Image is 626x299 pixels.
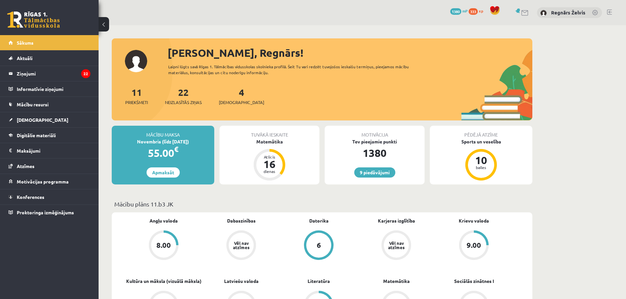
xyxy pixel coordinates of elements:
span: Sākums [17,40,34,46]
div: Motivācija [325,126,425,138]
legend: Informatīvie ziņojumi [17,81,90,96]
a: Matemātika [383,278,410,285]
a: Rīgas 1. Tālmācības vidusskola [7,11,60,28]
a: Kultūra un māksla (vizuālā māksla) [126,278,201,285]
a: Matemātika Atlicis 16 dienas [220,138,319,182]
span: € [174,144,178,154]
div: Pēdējā atzīme [430,126,532,138]
p: Mācību plāns 11.b3 JK [114,200,530,208]
a: Proktoringa izmēģinājums [9,205,90,220]
span: Konferences [17,194,44,200]
div: Atlicis [260,155,279,159]
a: Sports un veselība 10 balles [430,138,532,182]
div: 8.00 [156,242,171,249]
span: xp [479,8,483,13]
span: 1380 [450,8,461,15]
a: 9 piedāvājumi [354,167,395,178]
a: Karjeras izglītība [378,217,415,224]
div: 10 [471,155,491,165]
span: Mācību resursi [17,101,49,107]
a: 11Priekšmeti [125,86,148,106]
img: Regnārs Želvis [540,10,547,16]
a: Literatūra [308,278,330,285]
a: Maksājumi [9,143,90,158]
a: 1380 mP [450,8,468,13]
div: Tuvākā ieskaite [220,126,319,138]
a: Konferences [9,189,90,204]
a: Datorika [309,217,329,224]
a: Dabaszinības [227,217,256,224]
div: dienas [260,169,279,173]
div: Matemātika [220,138,319,145]
span: Atzīmes [17,163,35,169]
a: Informatīvie ziņojumi [9,81,90,96]
div: Tev pieejamie punkti [325,138,425,145]
a: 22Neizlasītās ziņas [165,86,202,106]
span: [DEMOGRAPHIC_DATA] [17,117,68,123]
div: Sports un veselība [430,138,532,145]
a: 6 [280,230,358,261]
a: Vēl nav atzīmes [358,230,435,261]
a: Atzīmes [9,159,90,174]
span: Motivācijas programma [17,179,69,184]
a: Angļu valoda [150,217,178,224]
div: Mācību maksa [112,126,214,138]
div: 16 [260,159,279,169]
a: Motivācijas programma [9,174,90,189]
div: [PERSON_NAME], Regnārs! [168,45,532,61]
span: mP [462,8,468,13]
span: 333 [469,8,478,15]
a: Aktuāli [9,51,90,66]
div: Vēl nav atzīmes [387,241,406,249]
a: Krievu valoda [459,217,489,224]
div: 55.00 [112,145,214,161]
a: 333 xp [469,8,486,13]
div: Vēl nav atzīmes [232,241,250,249]
span: Proktoringa izmēģinājums [17,209,74,215]
div: Novembris (līdz [DATE]) [112,138,214,145]
legend: Maksājumi [17,143,90,158]
a: 9.00 [435,230,513,261]
a: Mācību resursi [9,97,90,112]
a: 4[DEMOGRAPHIC_DATA] [219,86,264,106]
div: 9.00 [467,242,481,249]
span: Neizlasītās ziņas [165,99,202,106]
legend: Ziņojumi [17,66,90,81]
a: Sākums [9,35,90,50]
span: Aktuāli [17,55,33,61]
span: Digitālie materiāli [17,132,56,138]
a: Apmaksāt [147,167,180,178]
a: Digitālie materiāli [9,128,90,143]
div: 1380 [325,145,425,161]
div: Laipni lūgts savā Rīgas 1. Tālmācības vidusskolas skolnieka profilā. Šeit Tu vari redzēt tuvojošo... [168,64,421,75]
a: Latviešu valoda [224,278,259,285]
div: balles [471,165,491,169]
i: 22 [81,69,90,78]
a: Regnārs Želvis [551,9,585,16]
a: Ziņojumi22 [9,66,90,81]
a: [DEMOGRAPHIC_DATA] [9,112,90,127]
span: Priekšmeti [125,99,148,106]
span: [DEMOGRAPHIC_DATA] [219,99,264,106]
div: 6 [317,242,321,249]
a: 8.00 [125,230,202,261]
a: Vēl nav atzīmes [202,230,280,261]
a: Sociālās zinātnes I [454,278,494,285]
